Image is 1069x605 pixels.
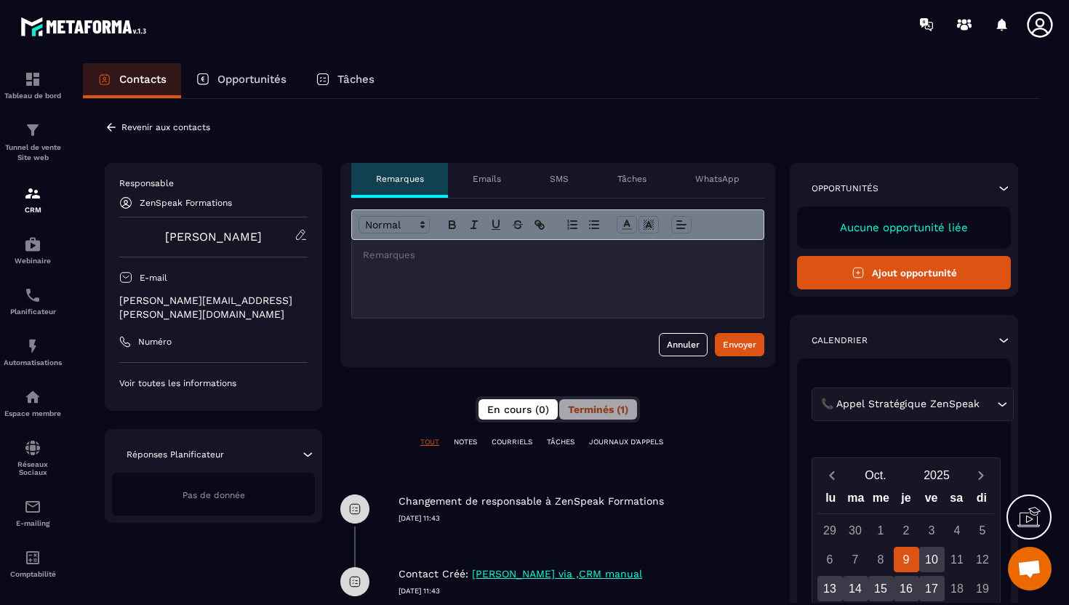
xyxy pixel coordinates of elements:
img: automations [24,388,41,406]
div: Envoyer [723,337,756,352]
div: 19 [970,576,996,601]
img: formation [24,71,41,88]
p: Opportunités [217,73,287,86]
p: WhatsApp [695,173,740,185]
p: Responsable [119,177,308,189]
a: Tâches [301,63,389,98]
img: scheduler [24,287,41,304]
p: CRM [4,206,62,214]
p: Tableau de bord [4,92,62,100]
div: 13 [817,576,843,601]
div: Ouvrir le chat [1008,547,1052,590]
div: 6 [817,547,843,572]
button: Envoyer [715,333,764,356]
p: Automatisations [4,358,62,366]
p: TÂCHES [547,437,574,447]
div: 14 [843,576,868,601]
span: Terminés (1) [568,404,628,415]
p: [PERSON_NAME][EMAIL_ADDRESS][PERSON_NAME][DOMAIN_NAME] [119,294,308,321]
p: Voir toutes les informations [119,377,308,389]
p: JOURNAUX D'APPELS [589,437,663,447]
a: formationformationTunnel de vente Site web [4,111,62,174]
a: schedulerschedulerPlanificateur [4,276,62,326]
div: sa [944,488,969,513]
p: E-mailing [4,519,62,527]
p: Aucune opportunité liée [812,221,996,234]
div: 9 [894,547,919,572]
p: Numéro [138,336,172,348]
div: 18 [945,576,970,601]
a: formationformationTableau de bord [4,60,62,111]
img: automations [24,236,41,253]
div: Search for option [812,388,1014,421]
a: Opportunités [181,63,301,98]
img: formation [24,185,41,202]
input: Search for option [982,396,993,412]
img: accountant [24,549,41,566]
button: Next month [967,465,994,485]
div: 2 [894,518,919,543]
p: [DATE] 11:43 [399,513,775,524]
div: 5 [970,518,996,543]
p: Contact Créé: [399,567,468,581]
div: 3 [919,518,945,543]
a: emailemailE-mailing [4,487,62,538]
p: Tâches [617,173,646,185]
p: NOTES [454,437,477,447]
div: me [868,488,894,513]
p: Contacts [119,73,167,86]
p: COURRIELS [492,437,532,447]
button: Ajout opportunité [797,256,1011,289]
img: email [24,498,41,516]
div: 17 [919,576,945,601]
p: [PERSON_NAME] via ,CRM manual [472,567,642,581]
a: automationsautomationsWebinaire [4,225,62,276]
p: Revenir aux contacts [121,122,210,132]
div: lu [818,488,844,513]
div: di [969,488,994,513]
p: Espace membre [4,409,62,417]
div: 11 [945,547,970,572]
a: social-networksocial-networkRéseaux Sociaux [4,428,62,487]
span: 📞 Appel Stratégique ZenSpeak [817,396,982,412]
span: En cours (0) [487,404,549,415]
a: [PERSON_NAME] [165,230,262,244]
div: 10 [919,547,945,572]
p: [DATE] 11:43 [399,586,775,596]
button: Annuler [659,333,708,356]
div: 29 [817,518,843,543]
img: formation [24,121,41,139]
p: Calendrier [812,334,868,346]
div: 1 [868,518,894,543]
a: accountantaccountantComptabilité [4,538,62,589]
div: 8 [868,547,894,572]
div: 12 [970,547,996,572]
p: Réponses Planificateur [127,449,224,460]
button: Terminés (1) [559,399,637,420]
span: Pas de donnée [183,490,245,500]
p: Remarques [376,173,424,185]
p: Opportunités [812,183,878,194]
p: Tâches [337,73,375,86]
img: automations [24,337,41,355]
button: En cours (0) [479,399,558,420]
div: 7 [843,547,868,572]
img: social-network [24,439,41,457]
button: Previous month [818,465,845,485]
button: Open years overlay [906,462,967,488]
p: Tunnel de vente Site web [4,143,62,163]
div: ve [918,488,944,513]
div: 15 [868,576,894,601]
div: 4 [945,518,970,543]
div: ma [844,488,869,513]
p: TOUT [420,437,439,447]
p: Changement de responsable à ZenSpeak Formations [399,494,664,508]
p: E-mail [140,272,167,284]
p: SMS [550,173,569,185]
div: 30 [843,518,868,543]
p: Emails [473,173,501,185]
p: Réseaux Sociaux [4,460,62,476]
a: automationsautomationsAutomatisations [4,326,62,377]
p: Comptabilité [4,570,62,578]
div: je [894,488,919,513]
